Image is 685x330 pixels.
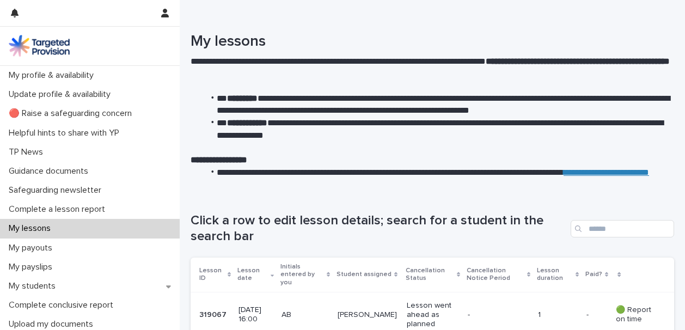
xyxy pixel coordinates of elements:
p: Cancellation Notice Period [467,265,524,285]
p: My profile & availability [4,70,102,81]
p: TP News [4,147,52,157]
p: Lesson duration [537,265,573,285]
p: Lesson went ahead as planned [407,301,459,328]
h1: Click a row to edit lesson details; search for a student in the search bar [191,213,566,245]
p: Lesson date [237,265,268,285]
p: [DATE] 16:00 [238,305,273,324]
p: My lessons [4,223,59,234]
p: Complete a lesson report [4,204,114,215]
p: Lesson ID [199,265,225,285]
p: Student assigned [337,268,392,280]
p: Cancellation Status [406,265,454,285]
p: Helpful hints to share with YP [4,128,128,138]
p: Initials entered by you [280,261,323,289]
p: - [468,310,528,320]
p: Safeguarding newsletter [4,185,110,195]
p: [PERSON_NAME] [338,310,398,320]
p: 🟢 Report on time [616,305,657,324]
p: Guidance documents [4,166,97,176]
p: - [586,308,591,320]
p: My payslips [4,262,61,272]
p: 319067 [199,308,229,320]
input: Search [571,220,674,237]
p: Paid? [585,268,602,280]
p: 1 [538,310,578,320]
p: Upload my documents [4,319,102,329]
img: M5nRWzHhSzIhMunXDL62 [9,35,70,57]
p: Complete conclusive report [4,300,122,310]
h1: My lessons [191,33,674,51]
p: 🔴 Raise a safeguarding concern [4,108,140,119]
p: My payouts [4,243,61,253]
p: My students [4,281,64,291]
p: AB [282,310,329,320]
p: Update profile & availability [4,89,119,100]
